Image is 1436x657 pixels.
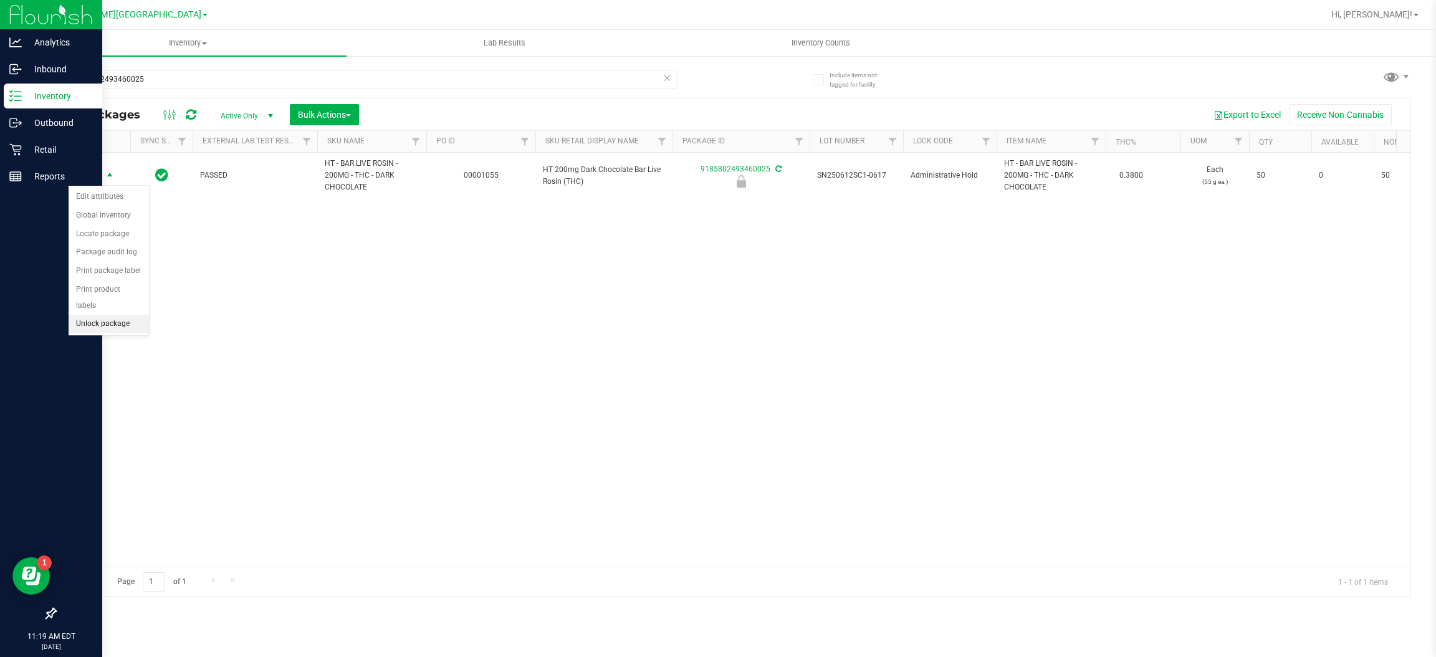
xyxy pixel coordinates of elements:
span: Include items not tagged for facility [830,70,892,89]
span: Hi, [PERSON_NAME]! [1331,9,1412,19]
span: 0 [1319,170,1366,181]
a: Lot Number [820,137,864,145]
a: Filter [883,131,903,152]
inline-svg: Reports [9,170,22,183]
p: Analytics [22,35,97,50]
a: Available [1321,138,1359,146]
a: Filter [297,131,317,152]
span: SN250612SC1-0617 [817,170,896,181]
a: Filter [1085,131,1106,152]
a: Qty [1259,138,1273,146]
a: Filter [652,131,673,152]
a: Lock Code [913,137,953,145]
span: [PERSON_NAME][GEOGRAPHIC_DATA] [47,9,201,20]
li: Edit attributes [69,188,149,206]
span: HT - BAR LIVE ROSIN - 200MG - THC - DARK CHOCOLATE [325,158,419,194]
span: select [102,167,118,185]
span: Inventory Counts [775,37,867,49]
button: Bulk Actions [290,104,359,125]
a: Filter [789,131,810,152]
p: Retail [22,142,97,157]
input: Search Package ID, Item Name, SKU, Lot or Part Number... [55,70,677,89]
a: Inventory [30,30,347,56]
a: Filter [976,131,997,152]
span: In Sync [155,166,168,184]
span: Bulk Actions [298,110,351,120]
li: Print product labels [69,281,149,315]
a: THC% [1116,138,1136,146]
span: 0.3800 [1113,166,1149,185]
a: 9185802493460025 [701,165,770,173]
a: Sku Retail Display Name [545,137,639,145]
span: Each [1188,164,1242,188]
span: Sync from Compliance System [773,165,782,173]
input: 1 [143,572,165,592]
a: UOM [1190,137,1207,145]
p: (55 g ea.) [1188,176,1242,188]
inline-svg: Outbound [9,117,22,129]
div: Administrative Hold [671,175,811,188]
a: External Lab Test Result [203,137,300,145]
span: Administrative Hold [911,170,989,181]
span: Clear [663,70,672,86]
span: Page of 1 [107,572,196,592]
li: Print package label [69,262,149,281]
inline-svg: Analytics [9,36,22,49]
span: 50 [1381,170,1429,181]
inline-svg: Inbound [9,63,22,75]
span: PASSED [200,170,310,181]
inline-svg: Retail [9,143,22,156]
span: All Packages [65,108,153,122]
li: Unlock package [69,315,149,333]
p: Inventory [22,89,97,103]
li: Package audit log [69,243,149,262]
span: HT 200mg Dark Chocolate Bar Live Rosin (THC) [543,164,665,188]
a: Filter [1228,131,1249,152]
inline-svg: Inventory [9,90,22,102]
a: 00001055 [464,171,499,180]
a: Lab Results [347,30,663,56]
li: Global inventory [69,206,149,225]
a: Sync Status [140,137,188,145]
p: 11:19 AM EDT [6,631,97,642]
p: Outbound [22,115,97,130]
span: 50 [1256,170,1304,181]
li: Locate package [69,225,149,244]
span: 1 - 1 of 1 items [1328,572,1398,591]
a: Filter [172,131,193,152]
iframe: Resource center unread badge [37,555,52,570]
span: Inventory [30,37,347,49]
button: Export to Excel [1205,104,1289,125]
a: SKU Name [327,137,365,145]
p: Reports [22,169,97,184]
a: Package ID [682,137,725,145]
button: Receive Non-Cannabis [1289,104,1392,125]
p: Inbound [22,62,97,77]
a: Filter [406,131,426,152]
a: Item Name [1007,137,1046,145]
iframe: Resource center [12,557,50,595]
p: [DATE] [6,642,97,651]
a: PO ID [436,137,455,145]
a: Filter [515,131,535,152]
span: Lab Results [467,37,542,49]
a: Inventory Counts [663,30,979,56]
span: HT - BAR LIVE ROSIN - 200MG - THC - DARK CHOCOLATE [1004,158,1098,194]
